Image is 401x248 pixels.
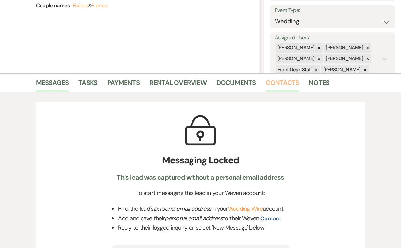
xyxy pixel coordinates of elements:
a: Notes [309,77,329,92]
div: [PERSON_NAME] [321,65,361,74]
a: Payments [107,77,140,92]
a: Documents [216,77,256,92]
a: Rental Overview [149,77,207,92]
div: This lead was captured without a personal email address [102,173,299,182]
p: Find the lead's in your account [118,204,289,214]
h4: Messaging Locked [102,154,299,167]
button: Fiance [92,3,108,8]
a: Tasks [78,77,97,92]
div: [PERSON_NAME] [324,54,364,63]
em: personal email address [165,214,223,222]
label: Assigned Users: [275,33,390,42]
a: Messages [36,77,69,92]
div: [PERSON_NAME] [276,54,316,63]
button: contact [260,216,281,221]
div: Front Desk Staff [276,65,313,74]
a: Contacts [266,77,299,92]
div: [PERSON_NAME] [324,43,364,53]
label: Event Type: [275,6,390,15]
a: Wedding Wire [228,205,263,213]
div: [PERSON_NAME] [276,43,316,53]
p: Add and save their to their Weven [118,214,259,223]
span: Couple names: [36,2,73,9]
li: Reply to their logged inquiry or select 'New Message' below [118,223,289,233]
em: personal email address [154,205,211,213]
button: Fiance [73,3,89,8]
span: & [73,2,108,9]
div: To start messaging this lead in your Weven account: [102,189,299,198]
